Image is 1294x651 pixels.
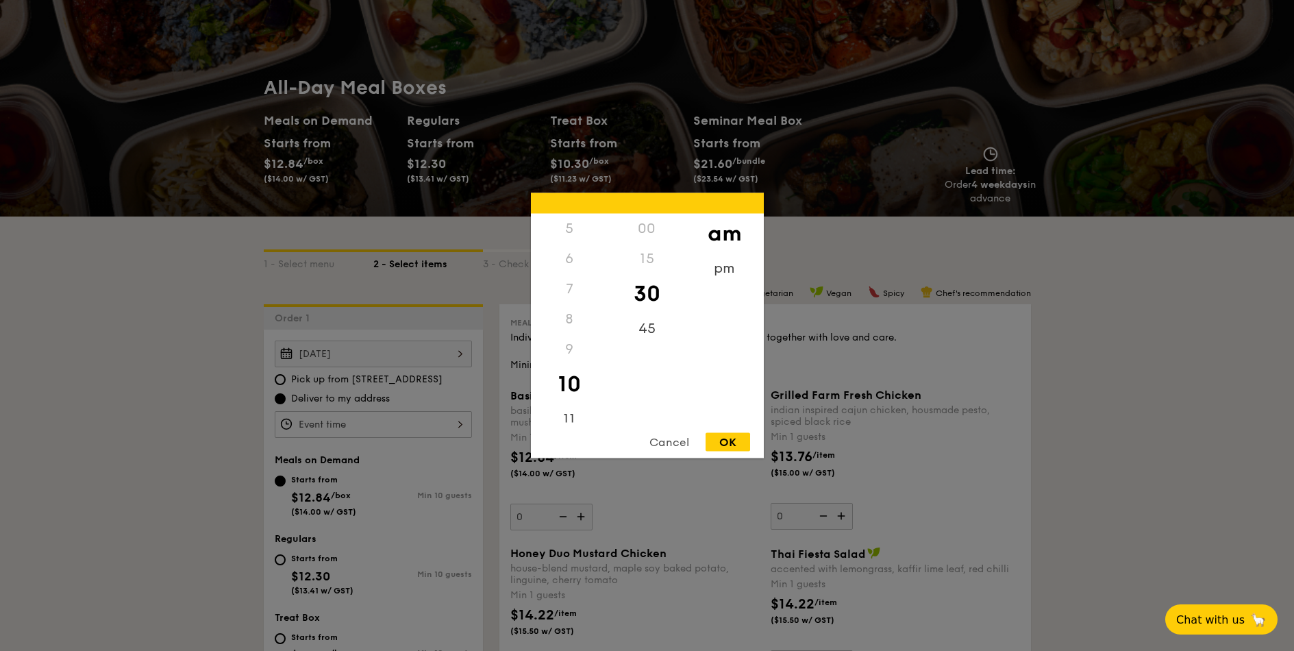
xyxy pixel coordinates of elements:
[706,433,750,452] div: OK
[636,433,703,452] div: Cancel
[531,334,608,365] div: 9
[686,214,763,254] div: am
[531,304,608,334] div: 8
[686,254,763,284] div: pm
[531,214,608,244] div: 5
[608,314,686,344] div: 45
[608,214,686,244] div: 00
[1250,612,1267,628] span: 🦙
[531,244,608,274] div: 6
[1165,604,1278,635] button: Chat with us🦙
[531,274,608,304] div: 7
[608,274,686,314] div: 30
[1176,613,1245,626] span: Chat with us
[608,244,686,274] div: 15
[531,404,608,434] div: 11
[531,365,608,404] div: 10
